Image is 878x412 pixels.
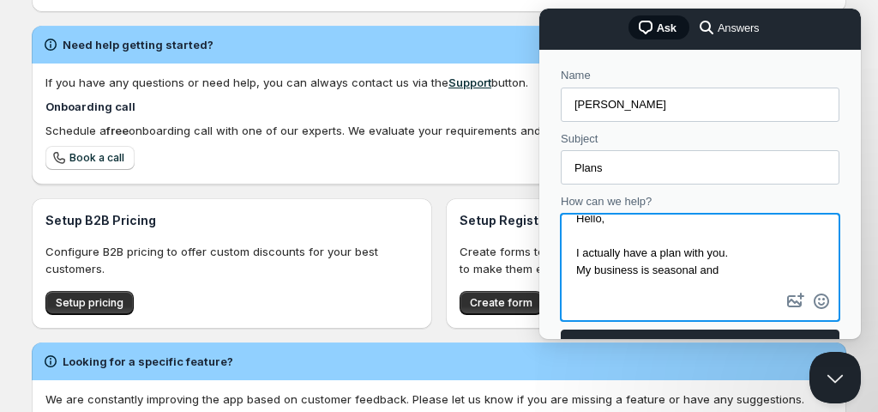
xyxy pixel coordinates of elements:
[45,291,134,315] button: Setup pricing
[448,76,491,89] a: Support
[106,124,129,137] b: free
[45,146,135,170] a: Book a call
[23,207,298,281] textarea: How can we help?
[21,186,112,199] span: How can we help?
[45,74,833,91] div: If you have any questions or need help, you can always contact us via the button.
[21,124,58,136] span: Subject
[460,243,833,277] p: Create forms to register B2B customers. Automatically tag customer to make them eligible for the ...
[45,212,418,229] h3: Setup B2B Pricing
[809,352,861,403] iframe: Help Scout Beacon - Close
[56,296,123,310] span: Setup pricing
[63,36,213,53] h2: Need help getting started?
[63,353,233,370] h2: Looking for a specific feature?
[45,98,833,115] h4: Onboarding call
[21,58,300,362] form: Contact form
[539,9,861,339] iframe: Help Scout Beacon - Live Chat, Contact Form, and Knowledge Base
[470,296,532,310] span: Create form
[244,279,269,306] button: Attach a file
[21,60,51,73] span: Name
[269,279,295,306] button: Emoji Picker
[45,243,418,277] p: Configure B2B pricing to offer custom discounts for your best customers.
[460,212,833,229] h3: Setup Registration workflow
[460,291,543,315] button: Create form
[45,122,833,139] div: Schedule a onboarding call with one of our experts. We evaluate your requirements and answer any ...
[45,391,833,408] p: We are constantly improving the app based on customer feedback. Please let us know if you are mis...
[69,151,124,165] span: Book a call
